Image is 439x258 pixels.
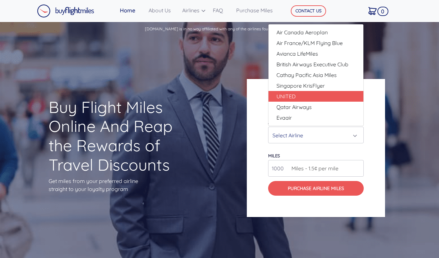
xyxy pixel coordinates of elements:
div: Select Airline [272,129,355,142]
a: 0 [366,4,386,18]
a: FAQ [210,4,233,17]
label: miles [268,153,280,158]
a: Home [117,4,146,17]
span: Qatar Airways [276,103,312,111]
img: Cart [368,7,377,15]
span: Evaair [276,114,292,122]
span: Avianca LifeMiles [276,50,318,58]
span: Singapore KrisFlyer [276,82,325,90]
span: Miles - 1.5¢ per mile [288,164,338,172]
span: Air Canada Aeroplan [276,28,328,36]
span: Cathay Pacific Asia Miles [276,71,337,79]
button: Purchase Airline Miles [268,181,364,196]
span: UNITED [276,92,296,100]
span: 0 [377,7,388,16]
img: Buy Flight Miles Logo [37,4,94,18]
p: Get miles from your preferred airline straight to your loyalty program [49,177,192,193]
a: About Us [146,4,180,17]
a: Buy Flight Miles Logo [37,3,94,19]
h1: Buy Flight Miles Online And Reap the Rewards of Travel Discounts [49,98,192,174]
button: CONTACT US [291,5,326,17]
span: British Airways Executive Club [276,60,348,68]
a: Purchase Miles [233,4,281,17]
a: Airlines [180,4,210,17]
span: Air France/KLM Flying Blue [276,39,343,47]
button: Select Airline [268,127,364,143]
